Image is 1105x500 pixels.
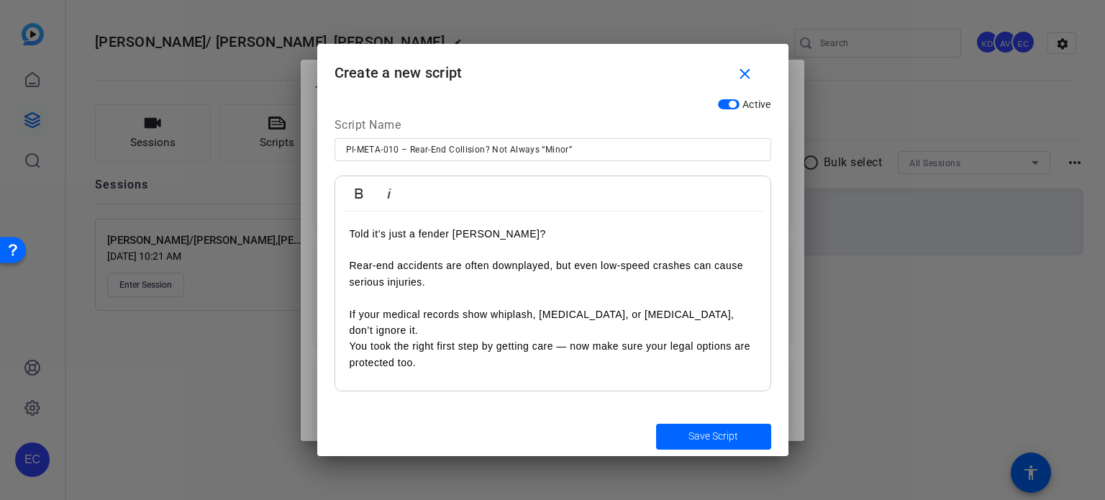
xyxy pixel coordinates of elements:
button: Save Script [656,424,771,450]
div: Script Name [335,117,771,138]
span: Save Script [688,429,738,444]
mat-icon: close [736,65,754,83]
button: Bold (Ctrl+B) [345,179,373,208]
p: If your medical records show whiplash, [MEDICAL_DATA], or [MEDICAL_DATA], don’t ignore it. You to... [350,306,756,371]
button: Italic (Ctrl+I) [376,179,403,208]
p: Told it’s just a fender [PERSON_NAME]? [350,226,756,242]
p: Rear-end accidents are often downplayed, but even low-speed crashes can cause serious injuries. [350,242,756,290]
input: Enter Script Name [346,141,760,158]
h1: Create a new script [317,44,788,91]
span: Active [742,99,771,110]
